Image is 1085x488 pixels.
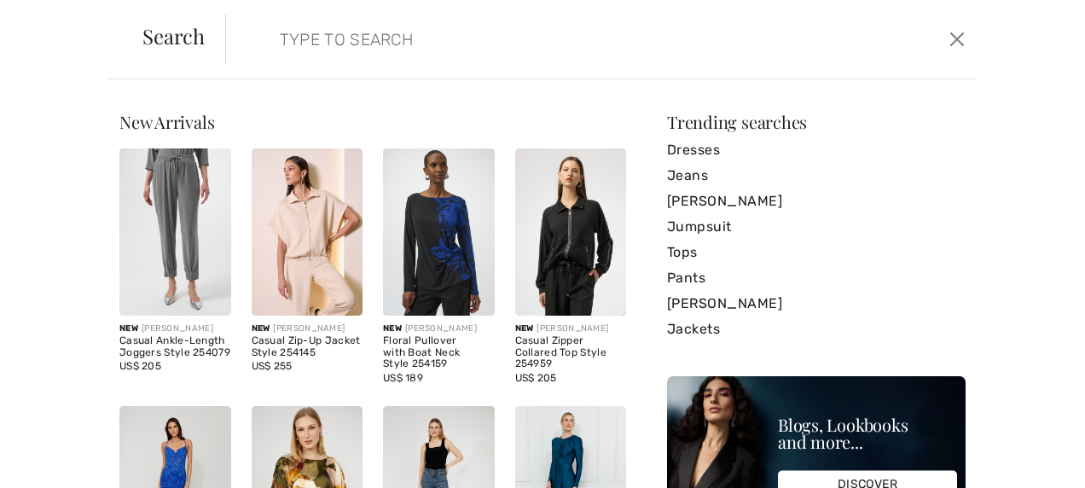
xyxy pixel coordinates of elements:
[383,148,495,316] img: Floral Pullover with Boat Neck Style 254159. Black/Royal Sapphire
[515,335,627,370] div: Casual Zipper Collared Top Style 254959
[944,26,970,53] button: Close
[252,323,270,334] span: New
[119,323,138,334] span: New
[667,137,966,163] a: Dresses
[667,240,966,265] a: Tops
[515,372,557,384] span: US$ 205
[515,322,627,335] div: [PERSON_NAME]
[667,189,966,214] a: [PERSON_NAME]
[667,317,966,342] a: Jackets
[252,360,293,372] span: US$ 255
[667,291,966,317] a: [PERSON_NAME]
[667,214,966,240] a: Jumpsuit
[383,335,495,370] div: Floral Pullover with Boat Neck Style 254159
[119,110,214,133] span: New Arrivals
[119,360,161,372] span: US$ 205
[267,14,775,65] input: TYPE TO SEARCH
[515,148,627,316] img: Casual Zipper Collared Top Style 254959. Black
[252,335,363,359] div: Casual Zip-Up Jacket Style 254145
[142,26,205,46] span: Search
[667,265,966,291] a: Pants
[252,322,363,335] div: [PERSON_NAME]
[667,113,966,131] div: Trending searches
[383,372,423,384] span: US$ 189
[119,148,231,316] img: Casual Ankle-Length Joggers Style 254079. Grey melange
[38,12,73,27] span: Help
[383,323,402,334] span: New
[252,148,363,316] img: Casual Zip-Up Jacket Style 254145. Black
[515,323,534,334] span: New
[383,322,495,335] div: [PERSON_NAME]
[667,163,966,189] a: Jeans
[119,322,231,335] div: [PERSON_NAME]
[778,416,957,450] div: Blogs, Lookbooks and more...
[119,335,231,359] div: Casual Ankle-Length Joggers Style 254079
